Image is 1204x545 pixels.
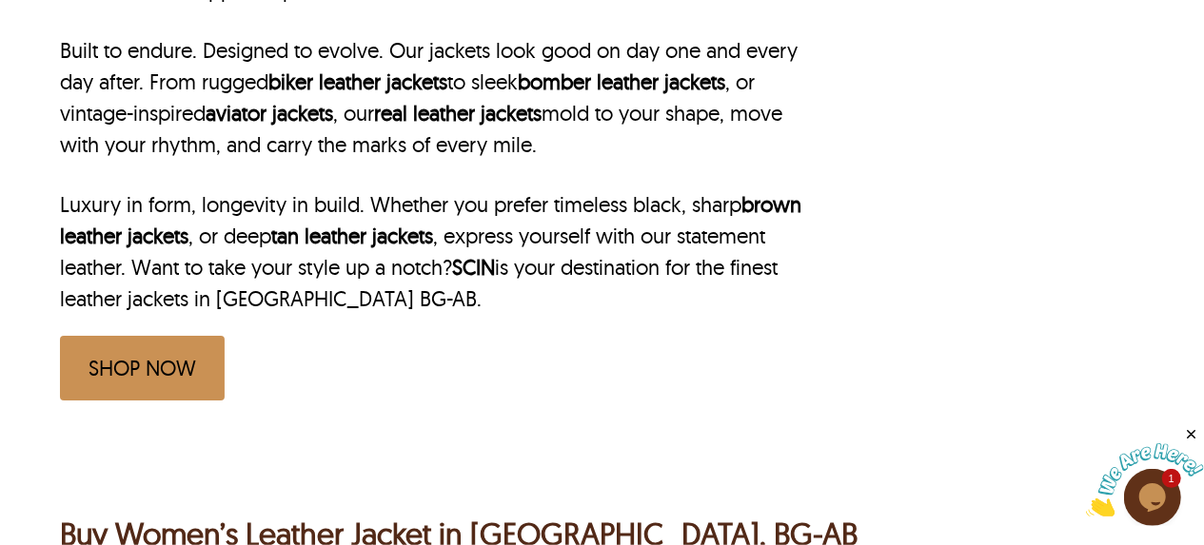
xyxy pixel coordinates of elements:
a: aviator jackets [206,100,333,127]
a: bomber leather jackets [518,68,725,95]
a: biker leather jackets [268,68,447,95]
iframe: chat widget [1086,426,1204,516]
p: Luxury in form, longevity in build. Whether you prefer timeless black, sharp , or deep , express ... [60,189,819,315]
a: SHOP NOW [60,336,225,400]
a: tan leather jackets [271,223,433,249]
p: Built to endure. Designed to evolve. Our jackets look good on day one and every day after. From r... [60,35,819,161]
a: SCIN [452,254,495,281]
a: real leather jackets [374,100,542,127]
